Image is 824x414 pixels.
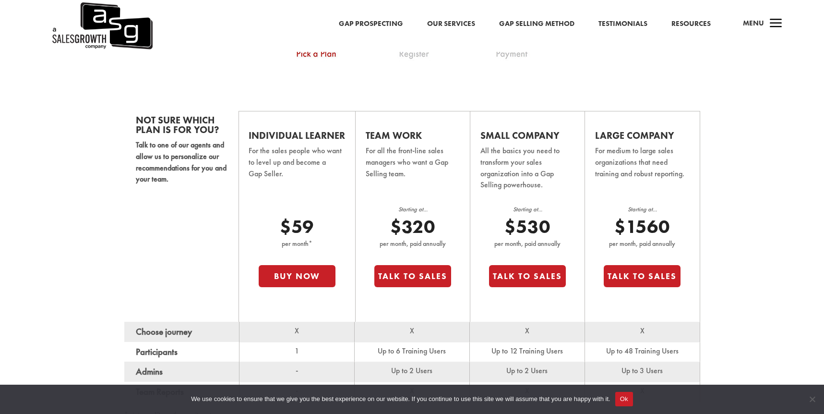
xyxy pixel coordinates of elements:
[489,216,566,238] p: $530
[470,342,585,362] td: Up to 12 Training Users
[259,216,335,238] p: $59
[585,342,700,362] td: Up to 48 Training Users
[124,382,239,402] th: Team Reports
[427,18,475,30] a: Our Services
[355,362,470,382] td: Up to 2 Users
[489,238,566,250] p: per month, paid annually
[239,342,355,362] td: 1
[410,326,414,336] span: X
[766,14,786,34] span: a
[374,204,451,216] p: Starting at...
[525,326,529,336] span: X
[374,238,451,250] p: per month, paid annually
[124,322,239,342] th: Choose journey
[136,139,227,185] p: Talk to one of our agents and allow us to personalize our recommendations for you and your team.
[604,216,681,238] p: $1560
[259,238,335,250] p: per month*
[259,265,335,287] button: Buy Now
[295,326,299,336] span: X
[374,265,451,287] button: Talk to Sales
[124,362,239,382] th: Admins
[807,394,817,404] span: No
[480,145,575,204] p: All the basics you need to transform your sales organization into a Gap Selling powerhouse.
[615,392,633,406] button: Ok
[595,131,690,145] h2: Large Company
[598,18,647,30] a: Testimonials
[489,204,566,216] p: Starting at...
[124,342,239,362] th: Participants
[355,342,470,362] td: Up to 6 Training Users
[743,18,764,28] span: Menu
[489,265,566,287] button: Talk to Sales
[239,362,355,382] td: -
[239,382,355,402] td: -
[136,115,227,139] h2: Not sure which plan is for you?
[191,394,610,404] span: We use cookies to ensure that we give you the best experience on our website. If you continue to ...
[604,238,681,250] p: per month, paid annually
[604,204,681,216] p: Starting at...
[671,18,711,30] a: Resources
[604,265,681,287] button: Talk to Sales
[249,131,345,145] h2: Individual Learner
[499,18,574,30] a: Gap Selling Method
[374,216,451,238] p: $320
[640,326,645,336] span: X
[595,145,690,193] p: For medium to large sales organizations that need training and robust reporting.
[585,362,700,382] td: Up to 3 Users
[366,131,460,145] h2: Team Work
[366,145,460,193] p: For all the front-line sales managers who want a Gap Selling team.
[249,145,345,193] p: For the sales people who want to level up and become a Gap Seller.
[470,362,585,382] td: Up to 2 Users
[480,131,575,145] h2: Small Company
[339,18,403,30] a: Gap Prospecting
